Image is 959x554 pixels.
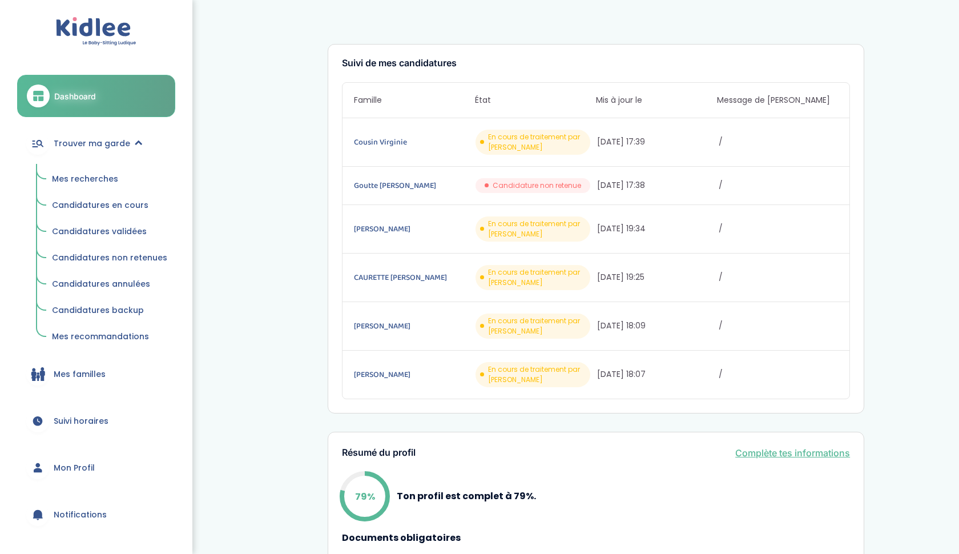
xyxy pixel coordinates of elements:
span: / [719,136,838,148]
span: En cours de traitement par [PERSON_NAME] [488,267,586,288]
a: Mes recommandations [44,326,175,348]
a: Suivi horaires [17,400,175,441]
a: [PERSON_NAME] [354,223,473,235]
span: / [719,271,838,283]
span: [DATE] 18:07 [597,368,716,380]
span: / [719,179,838,191]
a: Candidatures en cours [44,195,175,216]
a: Dashboard [17,75,175,117]
a: Notifications [17,494,175,535]
span: Suivi horaires [54,415,108,427]
span: En cours de traitement par [PERSON_NAME] [488,316,586,336]
p: 79% [355,489,375,503]
span: Mes recommandations [52,331,149,342]
a: Mes familles [17,354,175,395]
span: / [719,368,838,380]
span: Candidatures annulées [52,278,150,290]
span: [DATE] 17:39 [597,136,716,148]
span: [DATE] 17:38 [597,179,716,191]
span: Message de [PERSON_NAME] [717,94,838,106]
a: Candidatures backup [44,300,175,322]
span: Candidatures non retenues [52,252,167,263]
a: Candidatures non retenues [44,247,175,269]
span: Candidatures en cours [52,199,148,211]
h4: Documents obligatoires [342,533,850,543]
a: CAURETTE [PERSON_NAME] [354,271,473,284]
span: / [719,223,838,235]
p: Ton profil est complet à 79%. [397,489,536,503]
span: Mes recherches [52,173,118,184]
span: [DATE] 19:25 [597,271,716,283]
a: Complète tes informations [735,446,850,460]
span: Notifications [54,509,107,521]
a: Trouver ma garde [17,123,175,164]
span: En cours de traitement par [PERSON_NAME] [488,132,586,152]
a: Mes recherches [44,168,175,190]
span: Candidatures backup [52,304,144,316]
a: [PERSON_NAME] [354,320,473,332]
span: [DATE] 19:34 [597,223,716,235]
span: Famille [354,94,475,106]
span: Mis à jour le [596,94,717,106]
img: logo.svg [56,17,136,46]
a: Goutte [PERSON_NAME] [354,179,473,192]
span: Mon Profil [54,462,95,474]
span: Dashboard [54,90,96,102]
span: [DATE] 18:09 [597,320,716,332]
span: En cours de traitement par [PERSON_NAME] [488,364,586,385]
h3: Résumé du profil [342,448,416,458]
span: Candidature non retenue [493,180,581,191]
a: Mon Profil [17,447,175,488]
a: Candidatures validées [44,221,175,243]
span: Mes familles [54,368,106,380]
span: Trouver ma garde [54,138,130,150]
span: État [475,94,596,106]
a: Cousin Virginie [354,136,473,148]
span: Candidatures validées [52,226,147,237]
h3: Suivi de mes candidatures [342,58,850,69]
span: / [719,320,838,332]
span: En cours de traitement par [PERSON_NAME] [488,219,586,239]
a: [PERSON_NAME] [354,368,473,381]
a: Candidatures annulées [44,274,175,295]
